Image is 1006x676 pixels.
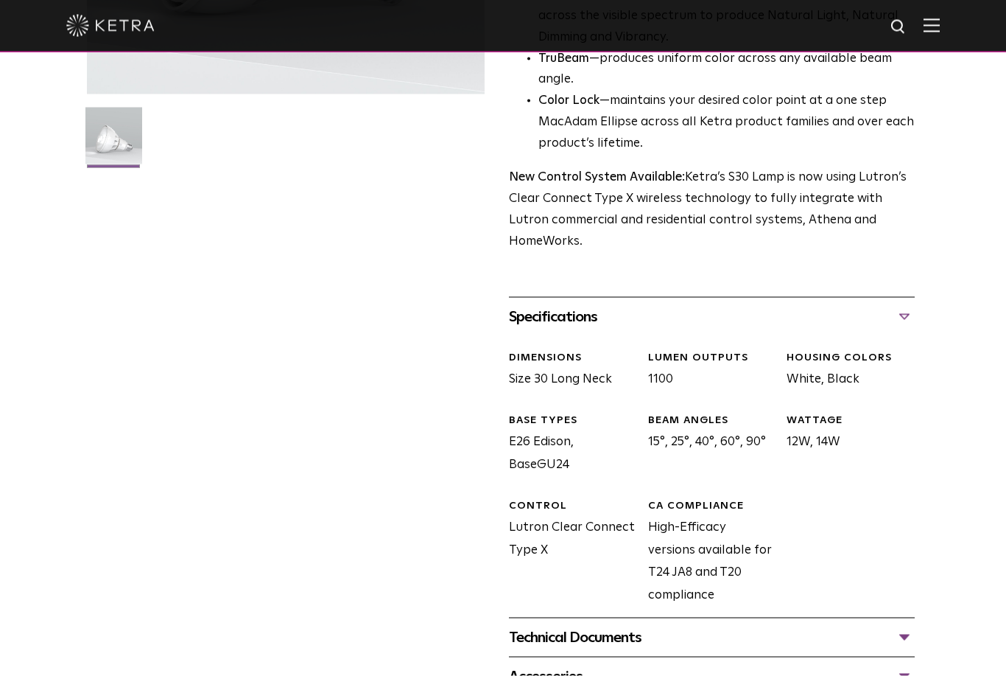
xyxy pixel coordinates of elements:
[648,351,776,366] div: LUMEN OUTPUTS
[775,414,915,477] div: 12W, 14W
[509,499,637,514] div: CONTROL
[498,351,637,391] div: Size 30 Long Neck
[637,499,776,607] div: High-Efficacy versions available for T24 JA8 and T20 compliance
[498,499,637,607] div: Lutron Clear Connect Type X
[66,15,155,37] img: ketra-logo-2019-white
[498,414,637,477] div: E26 Edison, BaseGU24
[509,351,637,366] div: DIMENSIONS
[538,94,599,107] strong: Color Lock
[648,414,776,428] div: BEAM ANGLES
[890,18,908,37] img: search icon
[509,414,637,428] div: BASE TYPES
[509,305,915,329] div: Specifications
[787,351,915,366] div: HOUSING COLORS
[538,49,915,91] li: —produces uniform color across any available beam angle.
[509,167,915,253] p: Ketra’s S30 Lamp is now using Lutron’s Clear Connect Type X wireless technology to fully integrat...
[637,414,776,477] div: 15°, 25°, 40°, 60°, 90°
[538,91,915,155] li: —maintains your desired color point at a one step MacAdam Ellipse across all Ketra product famili...
[787,414,915,428] div: WATTAGE
[509,626,915,649] div: Technical Documents
[775,351,915,391] div: White, Black
[509,171,685,184] strong: New Control System Available:
[924,18,940,32] img: Hamburger%20Nav.svg
[637,351,776,391] div: 1100
[85,108,142,175] img: S30-Lamp-Edison-2021-Web-Square
[648,499,776,514] div: CA COMPLIANCE
[538,52,589,65] strong: TruBeam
